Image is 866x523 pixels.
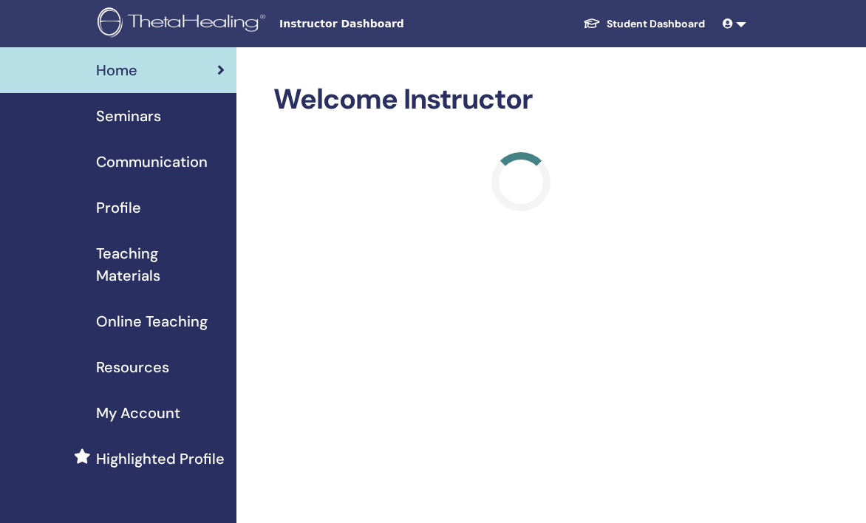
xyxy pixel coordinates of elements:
[96,310,208,332] span: Online Teaching
[583,17,601,30] img: graduation-cap-white.svg
[96,242,225,287] span: Teaching Materials
[96,356,169,378] span: Resources
[96,59,137,81] span: Home
[98,7,270,41] img: logo.png
[96,402,180,424] span: My Account
[96,105,161,127] span: Seminars
[96,151,208,173] span: Communication
[273,83,768,117] h2: Welcome Instructor
[571,10,717,38] a: Student Dashboard
[279,16,501,32] span: Instructor Dashboard
[96,196,141,219] span: Profile
[96,448,225,470] span: Highlighted Profile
